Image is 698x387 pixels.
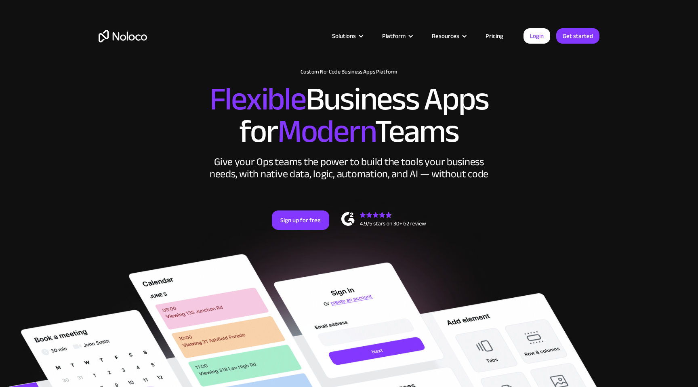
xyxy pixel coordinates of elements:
[322,31,372,41] div: Solutions
[556,28,599,44] a: Get started
[272,210,329,230] a: Sign up for free
[523,28,550,44] a: Login
[382,31,406,41] div: Platform
[99,83,599,148] h2: Business Apps for Teams
[210,69,306,129] span: Flexible
[372,31,422,41] div: Platform
[432,31,459,41] div: Resources
[278,101,375,162] span: Modern
[475,31,513,41] a: Pricing
[208,156,490,180] div: Give your Ops teams the power to build the tools your business needs, with native data, logic, au...
[332,31,356,41] div: Solutions
[99,30,147,42] a: home
[422,31,475,41] div: Resources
